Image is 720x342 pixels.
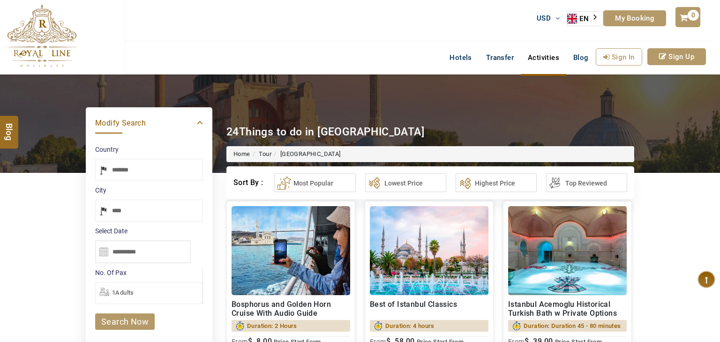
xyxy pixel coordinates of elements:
a: EN [567,12,603,26]
a: Sign Up [647,48,706,65]
label: Country [95,145,203,154]
span: USD [537,14,551,22]
span: 0 [688,10,699,21]
img: 98.jpg [508,206,627,295]
a: Hotels [442,48,479,67]
button: Top Reviewed [546,173,627,192]
label: City [95,186,203,195]
span: 1Adults [112,289,134,296]
h2: Istanbul Acemoglu Historical Turkish Bath w Private Options [508,300,627,318]
span: Things to do in [GEOGRAPHIC_DATA] [239,126,424,138]
span: Blog [573,53,589,62]
a: Activities [521,48,566,67]
a: Modify Search [95,117,203,128]
span: Duration: Duration 45 - 80 minutes [524,320,621,332]
span: 24 [226,126,239,138]
span: Duration: 2 Hours [247,320,297,332]
a: Home [233,150,250,157]
button: Most Popular [274,173,355,192]
label: No. Of Pax [95,268,202,277]
img: 1.jpg [232,206,350,295]
div: Sort By : [233,173,265,192]
li: [GEOGRAPHIC_DATA] [271,150,341,159]
a: search now [95,313,155,330]
a: Tour [259,150,271,157]
a: 0 [675,7,700,27]
img: blue%20mosque.jpg [370,206,488,295]
label: Select Date [95,226,203,236]
h2: Bosphorus and Golden Horn Cruise With Audio Guide [232,300,350,318]
span: Blog [3,123,15,131]
h2: Best of Istanbul Classics [370,300,488,318]
span: Duration: 4 hours [385,320,435,332]
a: Sign In [596,48,642,66]
a: My Booking [603,10,666,26]
aside: Language selected: English [567,11,603,26]
button: Highest Price [456,173,537,192]
a: Blog [566,48,596,67]
div: Language [567,11,603,26]
button: Lowest Price [365,173,446,192]
a: Transfer [479,48,521,67]
img: The Royal Line Holidays [7,4,77,67]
